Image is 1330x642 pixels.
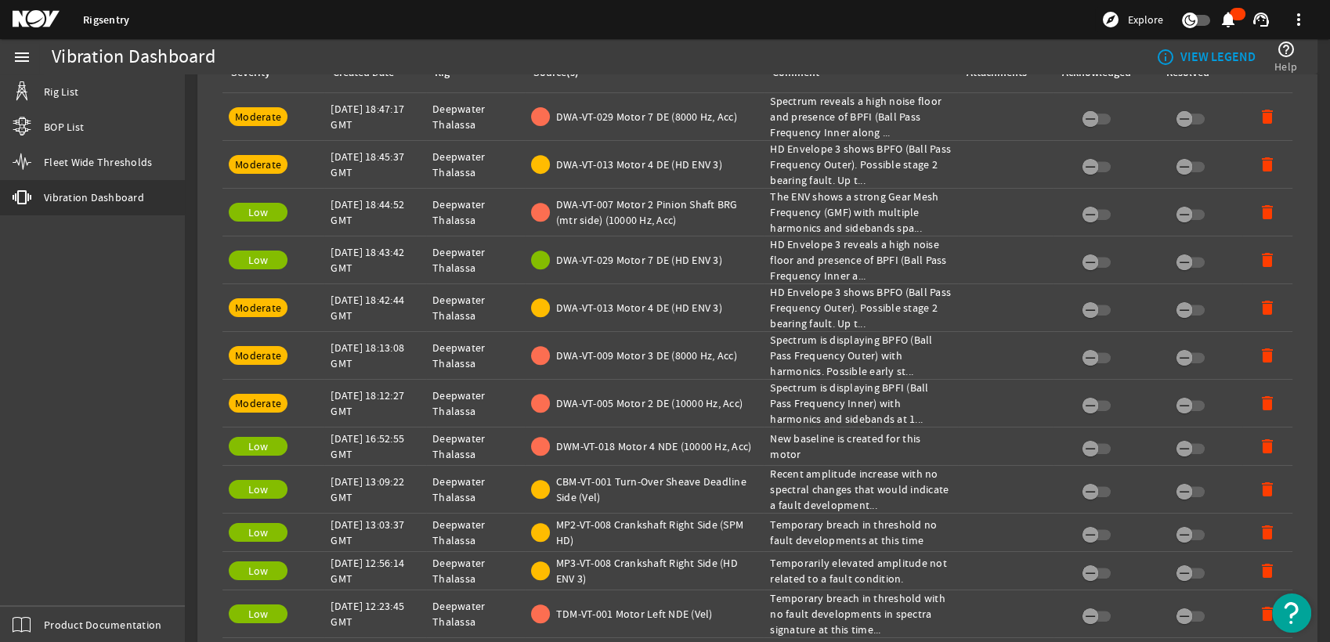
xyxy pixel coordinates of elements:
[1156,48,1169,67] mat-icon: info_outline
[1258,394,1277,413] mat-icon: delete
[432,101,519,132] div: Deepwater Thalassa
[770,555,952,586] div: Temporarily elevated amplitude not related to a fault condition.
[1258,251,1277,269] mat-icon: delete
[1258,203,1277,222] mat-icon: delete
[331,197,420,228] div: [DATE] 18:44:52 GMT
[248,439,269,453] span: Low
[1258,604,1277,623] mat-icon: delete
[44,119,84,135] span: BOP List
[770,380,952,427] div: Spectrum is displaying BPFI (Ball Pass Frequency Inner) with harmonics and sidebands at 1...
[432,292,519,323] div: Deepwater Thalassa
[432,388,519,419] div: Deepwater Thalassa
[770,466,952,513] div: Recent amplitude increase with no spectral changes that would indicate a fault development...
[432,555,519,586] div: Deepwater Thalassa
[1258,437,1277,456] mat-icon: delete
[556,606,713,622] span: TDM-VT-001 Motor Left NDE (Vel)
[331,555,420,586] div: [DATE] 12:56:14 GMT
[1128,12,1163,27] span: Explore
[1180,49,1256,65] b: VIEW LEGEND
[556,157,722,172] span: DWA-VT-013 Motor 4 DE (HD ENV 3)
[1252,10,1270,29] mat-icon: support_agent
[235,301,281,315] span: Moderate
[248,205,269,219] span: Low
[83,13,129,27] a: Rigsentry
[556,438,752,454] span: DWM-VT-018 Motor 4 NDE (10000 Hz, Acc)
[770,431,952,462] div: New baseline is created for this motor
[770,284,952,331] div: HD Envelope 3 shows BPFO (Ball Pass Frequency Outer). Possible stage 2 bearing fault. Up t...
[331,388,420,419] div: [DATE] 18:12:27 GMT
[770,332,952,379] div: Spectrum is displaying BPFO (Ball Pass Frequency Outer) with harmonics. Possible early st...
[44,189,144,205] span: Vibration Dashboard
[1277,40,1296,59] mat-icon: help_outline
[248,607,269,621] span: Low
[770,93,952,140] div: Spectrum reveals a high noise floor and presence of BPFI (Ball Pass Frequency Inner along ...
[44,154,152,170] span: Fleet Wide Thresholds
[432,244,519,276] div: Deepwater Thalassa
[432,149,519,180] div: Deepwater Thalassa
[556,395,743,411] span: DWA-VT-005 Motor 2 DE (10000 Hz, Acc)
[1101,10,1120,29] mat-icon: explore
[432,340,519,371] div: Deepwater Thalassa
[556,252,722,268] span: DWA-VT-029 Motor 7 DE (HD ENV 3)
[556,197,758,228] span: DWA-VT-007 Motor 2 Pinion Shaft BRG (mtr side) (10000 Hz, Acc)
[1219,10,1238,29] mat-icon: notifications
[235,110,281,124] span: Moderate
[331,431,420,462] div: [DATE] 16:52:55 GMT
[1258,155,1277,174] mat-icon: delete
[1150,43,1262,71] button: VIEW LEGEND
[1258,298,1277,317] mat-icon: delete
[331,292,420,323] div: [DATE] 18:42:44 GMT
[248,564,269,578] span: Low
[248,253,269,267] span: Low
[432,197,519,228] div: Deepwater Thalassa
[235,348,281,362] span: Moderate
[770,189,952,236] div: The ENV shows a strong Gear Mesh Frequency (GMF) with multiple harmonics and sidebands spa...
[1258,561,1277,580] mat-icon: delete
[432,431,519,462] div: Deepwater Thalassa
[235,157,281,171] span: Moderate
[1258,346,1277,365] mat-icon: delete
[556,517,758,548] span: MP2-VT-008 Crankshaft Right Side (SPM HD)
[770,141,952,188] div: HD Envelope 3 shows BPFO (Ball Pass Frequency Outer). Possible stage 2 bearing fault. Up t...
[556,555,758,586] span: MP3-VT-008 Crankshaft Right Side (HD ENV 3)
[235,396,281,410] span: Moderate
[331,598,420,629] div: [DATE] 12:23:45 GMT
[1258,107,1277,126] mat-icon: delete
[432,474,519,505] div: Deepwater Thalassa
[248,482,269,496] span: Low
[44,617,161,633] span: Product Documentation
[556,109,737,124] span: DWA-VT-029 Motor 7 DE (8000 Hz, Acc)
[331,101,420,132] div: [DATE] 18:47:17 GMT
[770,236,952,283] div: HD Envelope 3 reveals a high noise floor and presence of BPFI (Ball Pass Frequency Inner a...
[44,84,78,99] span: Rig List
[331,244,420,276] div: [DATE] 18:43:42 GMT
[1274,59,1297,74] span: Help
[556,300,722,316] span: DWA-VT-013 Motor 4 DE (HD ENV 3)
[13,188,31,207] mat-icon: vibration
[331,340,420,371] div: [DATE] 18:13:08 GMT
[770,517,952,548] div: Temporary breach in threshold no fault developments at this time
[556,474,758,505] span: CBM-VT-001 Turn-Over Sheave Deadline Side (Vel)
[1280,1,1317,38] button: more_vert
[1258,480,1277,499] mat-icon: delete
[432,517,519,548] div: Deepwater Thalassa
[1258,523,1277,542] mat-icon: delete
[1095,7,1169,32] button: Explore
[1272,593,1311,633] button: Open Resource Center
[52,49,215,65] div: Vibration Dashboard
[13,48,31,67] mat-icon: menu
[331,474,420,505] div: [DATE] 13:09:22 GMT
[556,348,737,363] span: DWA-VT-009 Motor 3 DE (8000 Hz, Acc)
[248,525,269,539] span: Low
[331,149,420,180] div: [DATE] 18:45:37 GMT
[432,598,519,629] div: Deepwater Thalassa
[331,517,420,548] div: [DATE] 13:03:37 GMT
[770,590,952,637] div: Temporary breach in threshold with no fault developments in spectra signature at this time...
